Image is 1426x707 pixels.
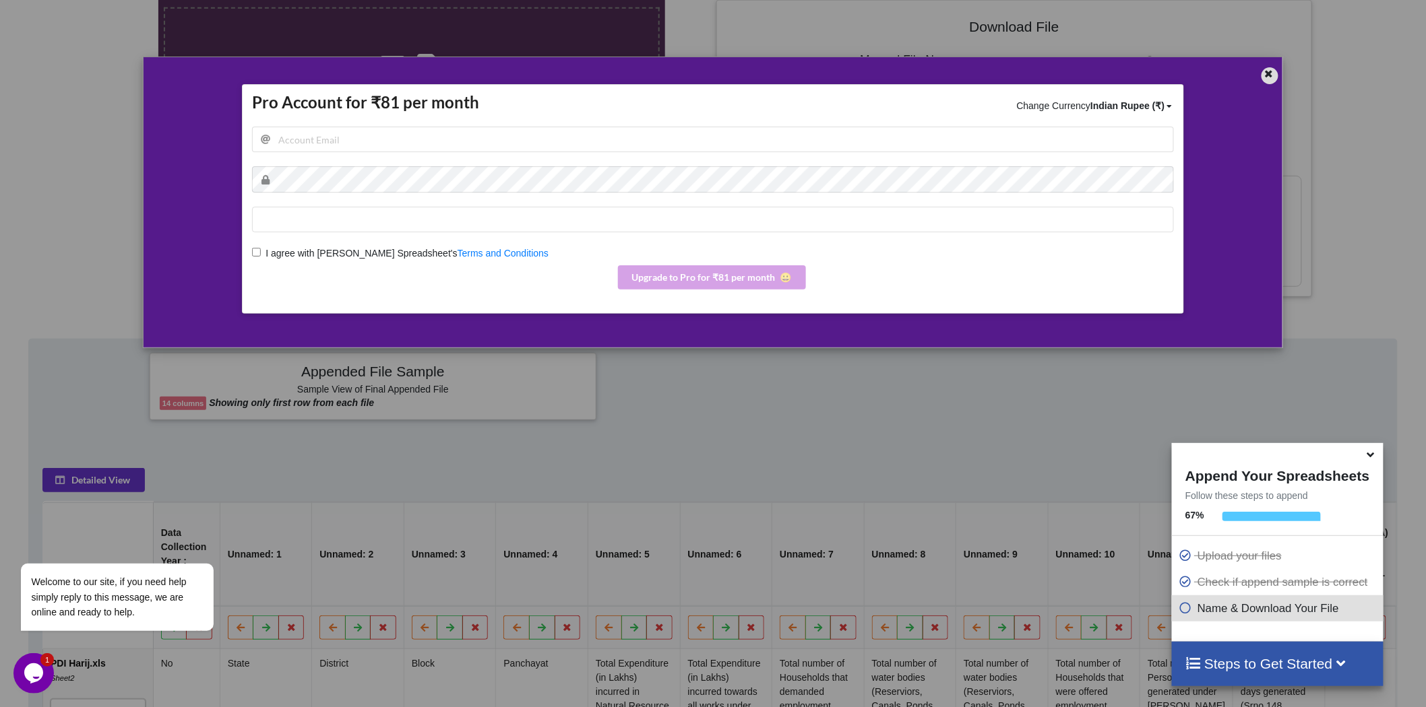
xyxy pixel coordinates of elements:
[256,214,1173,226] iframe: Secure card payment input frame
[1185,655,1369,672] h4: Steps to Get Started
[1172,464,1383,484] h4: Append Your Spreadsheets
[261,248,457,259] span: I agree with [PERSON_NAME] Spreadsheet's
[1090,99,1165,112] div: Indian Rupee (₹)
[1185,510,1204,520] b: 67 %
[13,653,57,694] iframe: chat widget
[13,442,256,646] iframe: chat widget
[458,248,549,259] a: Terms and Conditions
[252,127,1173,152] input: Account Email
[1179,574,1379,591] p: Check if append sample is correct
[1017,99,1174,112] p: Change Currency
[252,92,788,113] h2: Pro Account for ₹81 per month
[1179,600,1379,617] p: Name & Download Your File
[1172,489,1383,502] p: Follow these steps to append
[1179,547,1379,564] p: Upload your files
